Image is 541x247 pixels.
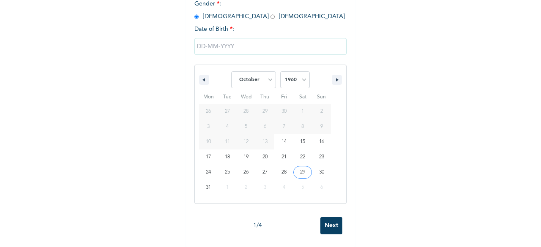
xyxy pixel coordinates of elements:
[320,217,342,234] input: Next
[256,134,275,149] button: 13
[281,149,287,165] span: 21
[199,180,218,195] button: 31
[199,165,218,180] button: 24
[312,90,331,104] span: Sun
[312,149,331,165] button: 23
[218,90,237,104] span: Tue
[194,221,320,230] div: 1 / 4
[237,134,256,149] button: 12
[312,165,331,180] button: 30
[262,165,268,180] span: 27
[293,149,312,165] button: 22
[300,134,305,149] span: 15
[281,134,287,149] span: 14
[256,90,275,104] span: Thu
[312,119,331,134] button: 9
[274,134,293,149] button: 14
[274,119,293,134] button: 7
[194,1,345,19] span: Gender : [DEMOGRAPHIC_DATA] [DEMOGRAPHIC_DATA]
[237,90,256,104] span: Wed
[301,104,304,119] span: 1
[301,119,304,134] span: 8
[256,149,275,165] button: 20
[237,165,256,180] button: 26
[206,180,211,195] span: 31
[225,165,230,180] span: 25
[319,134,324,149] span: 16
[312,104,331,119] button: 2
[319,149,324,165] span: 23
[243,149,249,165] span: 19
[264,119,266,134] span: 6
[293,90,312,104] span: Sat
[319,165,324,180] span: 30
[194,38,347,55] input: DD-MM-YYYY
[206,134,211,149] span: 10
[218,134,237,149] button: 11
[293,165,312,180] button: 29
[225,134,230,149] span: 11
[218,119,237,134] button: 4
[237,149,256,165] button: 19
[312,134,331,149] button: 16
[274,149,293,165] button: 21
[281,165,287,180] span: 28
[225,149,230,165] span: 18
[300,165,305,180] span: 29
[194,25,234,34] span: Date of Birth :
[300,149,305,165] span: 22
[245,119,247,134] span: 5
[206,165,211,180] span: 24
[320,104,323,119] span: 2
[243,134,249,149] span: 12
[283,119,285,134] span: 7
[207,119,210,134] span: 3
[293,134,312,149] button: 15
[293,119,312,134] button: 8
[237,119,256,134] button: 5
[206,149,211,165] span: 17
[274,165,293,180] button: 28
[256,119,275,134] button: 6
[199,134,218,149] button: 10
[256,165,275,180] button: 27
[226,119,229,134] span: 4
[262,149,268,165] span: 20
[199,149,218,165] button: 17
[320,119,323,134] span: 9
[243,165,249,180] span: 26
[262,134,268,149] span: 13
[199,90,218,104] span: Mon
[218,149,237,165] button: 18
[293,104,312,119] button: 1
[274,90,293,104] span: Fri
[218,165,237,180] button: 25
[199,119,218,134] button: 3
